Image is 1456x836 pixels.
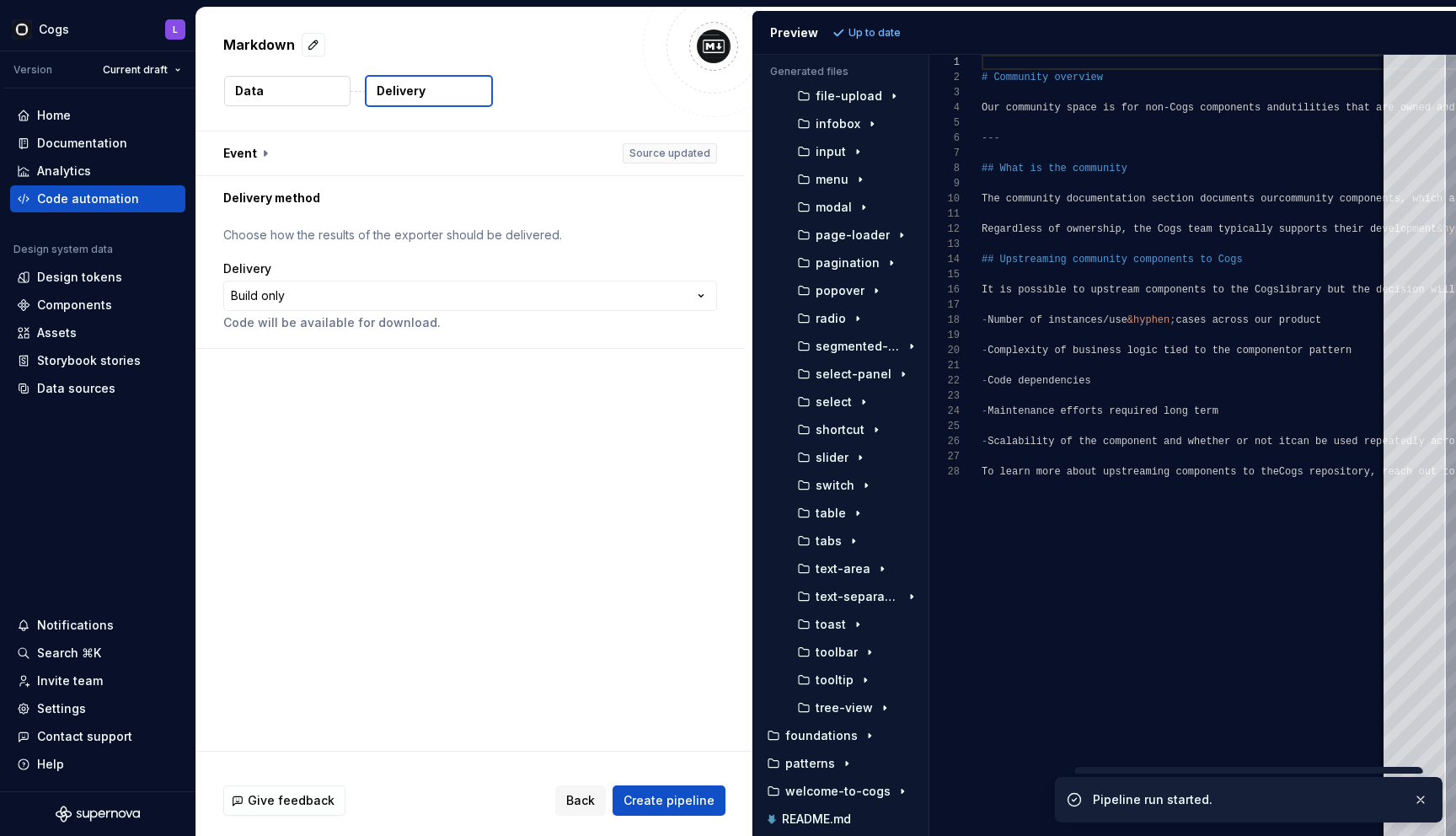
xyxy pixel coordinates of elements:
div: 22 [929,373,960,389]
div: Assets [37,324,77,341]
span: - [982,314,988,326]
div: 27 [929,449,960,464]
p: select-panel [816,367,891,381]
div: 25 [929,419,960,434]
p: patterns [785,757,835,770]
button: menu [773,170,922,189]
button: switch [773,476,922,495]
div: Invite team [37,673,103,689]
a: Assets [10,319,185,346]
p: switch [816,479,854,492]
p: infobox [816,117,860,131]
p: text-area [816,562,870,576]
span: --- [982,132,1000,144]
span: Code dependencies [988,375,1090,387]
p: input [816,145,846,158]
p: table [816,506,846,520]
p: tooltip [816,673,854,687]
p: Markdown [223,35,295,55]
div: 18 [929,313,960,328]
div: Design system data [13,243,113,256]
label: Delivery [223,260,271,277]
div: 8 [929,161,960,176]
div: 26 [929,434,960,449]
button: Give feedback [223,785,345,816]
button: foundations [760,726,922,745]
div: 14 [929,252,960,267]
span: The community documentation section documents our [982,193,1279,205]
button: README.md [760,810,922,828]
a: Home [10,102,185,129]
div: Search ⌘K [37,645,101,662]
button: Help [10,751,185,778]
span: - [982,405,988,417]
p: shortcut [816,423,864,437]
div: 19 [929,328,960,343]
p: Choose how the results of the exporter should be delivered. [223,227,717,244]
div: 28 [929,464,960,480]
span: - [982,345,988,356]
button: welcome-to-cogs [760,782,922,801]
span: upports their development [1285,223,1437,235]
p: select [816,395,852,409]
p: welcome-to-cogs [785,785,891,798]
button: Current draft [95,58,189,82]
span: ## Upstreaming community components to Cogs [982,254,1243,265]
p: Code will be available for download. [223,314,717,331]
p: Data [235,83,264,99]
a: Design tokens [10,264,185,291]
button: modal [773,198,922,217]
div: 2 [929,70,960,85]
button: shortcut [773,421,922,439]
div: 23 [929,389,960,404]
div: Notifications [37,617,114,634]
button: table [773,504,922,522]
a: Documentation [10,130,185,157]
p: slider [816,451,848,464]
p: pagination [816,256,880,270]
div: L [173,23,178,36]
p: Delivery [377,83,426,99]
p: radio [816,312,846,325]
p: page-loader [816,228,890,242]
p: modal [816,201,852,214]
div: Components [37,297,112,313]
button: select [773,393,922,411]
span: Scalability of the component and whether or not it [988,436,1291,447]
div: 21 [929,358,960,373]
p: toolbar [816,646,858,659]
div: 1 [929,55,960,70]
span: - [982,375,988,387]
p: foundations [785,729,858,742]
span: Current draft [103,63,168,77]
div: 3 [929,85,960,100]
div: Analytics [37,163,91,180]
div: Preview [770,24,818,41]
div: 17 [929,297,960,313]
span: Give feedback [248,792,335,809]
button: text-separator [773,587,922,606]
div: Data sources [37,380,115,397]
button: input [773,142,922,161]
div: Cogs [39,21,69,38]
span: or pattern [1291,345,1352,356]
a: Settings [10,695,185,722]
p: popover [816,284,864,297]
a: Code automation [10,185,185,212]
span: Number of instances/use [988,314,1127,326]
button: Delivery [365,75,493,107]
span: Regardless of ownership, the Cogs team typically s [982,223,1285,235]
div: Documentation [37,135,127,152]
button: infobox [773,115,922,133]
div: 10 [929,191,960,206]
button: toolbar [773,643,922,662]
div: 4 [929,100,960,115]
svg: Supernova Logo [56,806,140,823]
div: Home [37,107,71,124]
button: page-loader [773,226,922,244]
p: Generated files [770,65,912,78]
button: popover [773,281,922,300]
span: Maintenance efforts required long term [988,405,1218,417]
button: pagination [773,254,922,272]
p: file-upload [816,89,882,103]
